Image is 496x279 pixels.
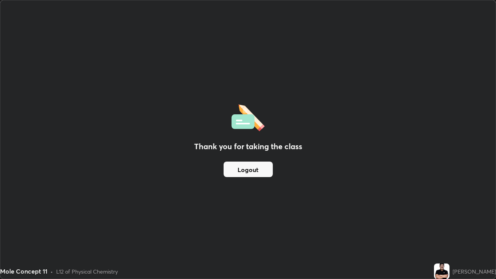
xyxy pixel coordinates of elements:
div: [PERSON_NAME] [453,267,496,276]
h2: Thank you for taking the class [194,141,302,152]
img: abc51e28aa9d40459becb4ae34ddc4b0.jpg [434,263,449,279]
div: • [50,267,53,276]
div: L12 of Physical Chemistry [56,267,118,276]
button: Logout [224,162,273,177]
img: offlineFeedback.1438e8b3.svg [231,102,265,131]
